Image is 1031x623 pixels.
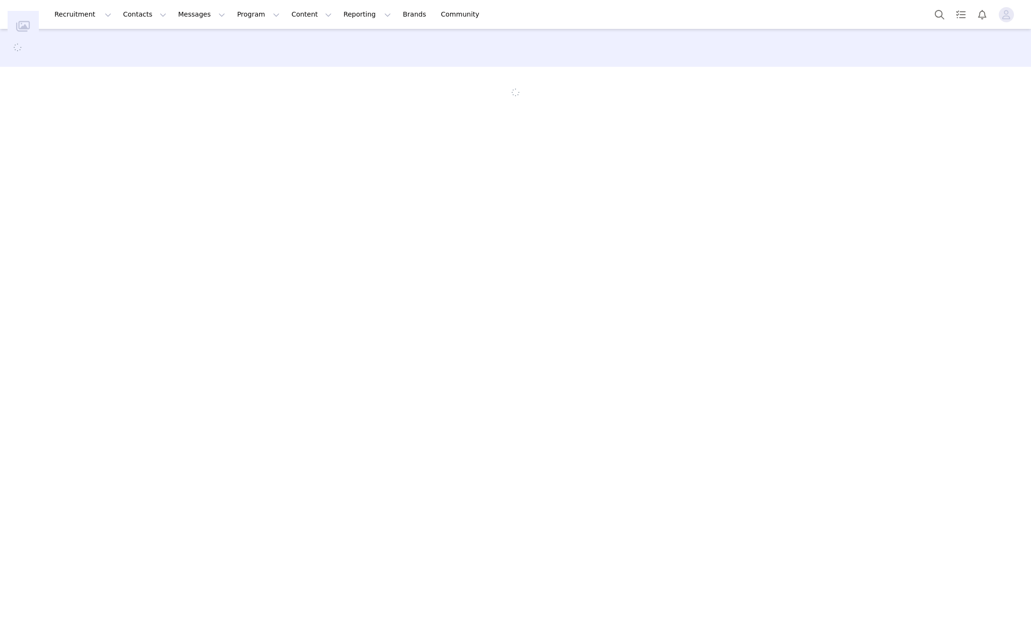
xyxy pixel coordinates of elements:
[950,4,971,25] a: Tasks
[49,4,117,25] button: Recruitment
[286,4,337,25] button: Content
[397,4,434,25] a: Brands
[993,7,1023,22] button: Profile
[972,4,993,25] button: Notifications
[118,4,172,25] button: Contacts
[338,4,397,25] button: Reporting
[231,4,285,25] button: Program
[929,4,950,25] button: Search
[435,4,489,25] a: Community
[1002,7,1011,22] div: avatar
[172,4,231,25] button: Messages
